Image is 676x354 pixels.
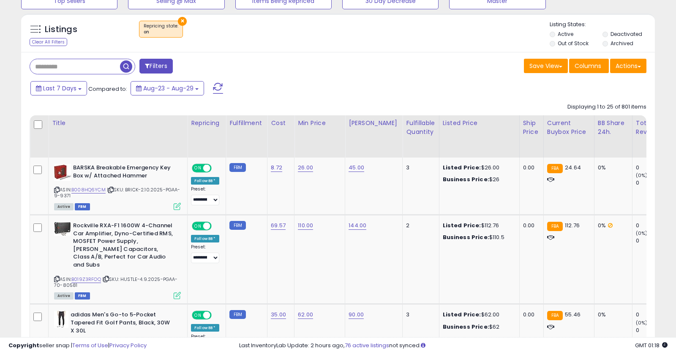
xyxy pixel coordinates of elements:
span: 55.46 [565,310,581,319]
small: (0%) [636,230,648,237]
div: 0% [598,222,626,229]
p: Listing States: [550,21,655,29]
div: $62.00 [443,311,513,319]
a: 35.00 [271,310,286,319]
span: FBM [75,292,90,300]
div: Fulfillment [229,119,264,128]
div: 0 [636,311,670,319]
div: 0.00 [523,164,537,172]
small: FBA [547,164,563,173]
button: × [178,17,187,26]
a: Privacy Policy [109,341,147,349]
a: 90.00 [349,310,364,319]
a: 110.00 [298,221,313,230]
span: | SKU: BRICK-2.10.2025-PGAA-9-9371 [54,186,180,199]
img: 310LLlrGkML._SL40_.jpg [54,311,68,328]
div: 2 [406,222,432,229]
a: 144.00 [349,221,366,230]
span: | SKU: HUSTLE-4.9.2025-PGAA-70-80581 [54,276,178,289]
div: 0 [636,327,670,334]
span: 112.76 [565,221,580,229]
b: Rockville RXA-F1 1600W 4-Channel Car Amplifier, Dyno-Certified RMS, MOSFET Power Supply, [PERSON_... [73,222,176,271]
div: Displaying 1 to 25 of 801 items [567,103,646,111]
a: 62.00 [298,310,313,319]
label: Out of Stock [558,40,589,47]
div: 0.00 [523,311,537,319]
button: Actions [610,59,646,73]
button: Save View [524,59,568,73]
a: 8.72 [271,163,282,172]
div: on [144,29,178,35]
div: seller snap | | [8,342,147,350]
span: ON [193,223,203,230]
div: $110.5 [443,234,513,241]
a: B008HQ6YCM [71,186,106,193]
div: 0% [598,164,626,172]
label: Deactivated [611,30,642,38]
div: Preset: [191,186,219,205]
span: Columns [575,62,601,70]
div: 0 [636,222,670,229]
span: Last 7 Days [43,84,76,93]
div: Cost [271,119,291,128]
div: $26 [443,176,513,183]
span: OFF [210,223,224,230]
b: BARSKA Breakable Emergency Key Box w/ Attached Hammer [73,164,176,182]
div: 3 [406,311,432,319]
label: Active [558,30,573,38]
div: Clear All Filters [30,38,67,46]
small: FBA [547,222,563,231]
div: Total Rev. [636,119,667,136]
b: Listed Price: [443,163,481,172]
div: 3 [406,164,432,172]
div: Fulfillable Quantity [406,119,435,136]
span: 24.64 [565,163,581,172]
b: Business Price: [443,233,489,241]
div: $26.00 [443,164,513,172]
span: All listings currently available for purchase on Amazon [54,292,74,300]
div: 0% [598,311,626,319]
div: $112.76 [443,222,513,229]
a: 76 active listings [345,341,389,349]
small: FBM [229,163,246,172]
small: FBM [229,221,246,230]
b: Listed Price: [443,310,481,319]
span: ON [193,165,203,172]
a: 26.00 [298,163,313,172]
div: 0 [636,179,670,187]
div: Min Price [298,119,341,128]
button: Aug-23 - Aug-29 [131,81,204,95]
div: [PERSON_NAME] [349,119,399,128]
div: Listed Price [443,119,516,128]
strong: Copyright [8,341,39,349]
a: 69.57 [271,221,286,230]
a: 45.00 [349,163,364,172]
div: BB Share 24h. [598,119,629,136]
div: 0 [636,237,670,245]
img: 51dz2v+MXgL._SL40_.jpg [54,222,71,236]
a: Terms of Use [72,341,108,349]
a: B019Z3RFOQ [71,276,101,283]
button: Filters [139,59,172,74]
div: Preset: [191,244,219,263]
b: Listed Price: [443,221,481,229]
b: Business Price: [443,175,489,183]
div: 0 [636,164,670,172]
div: ASIN: [54,222,181,298]
span: ON [193,312,203,319]
b: adidas Men's Go-to 5-Pocket Tapered Fit Golf Pants, Black, 30W X 30L [71,311,173,337]
div: Current Buybox Price [547,119,591,136]
label: Archived [611,40,633,47]
h5: Listings [45,24,77,35]
span: Repricing state : [144,23,178,35]
div: 0.00 [523,222,537,229]
div: ASIN: [54,164,181,209]
small: FBA [547,311,563,320]
div: Follow BB * [191,324,219,332]
small: (0%) [636,172,648,179]
small: FBM [229,310,246,319]
span: FBM [75,203,90,210]
img: 41dX0GibE+L._SL40_.jpg [54,164,71,181]
div: Ship Price [523,119,540,136]
b: Business Price: [443,323,489,331]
